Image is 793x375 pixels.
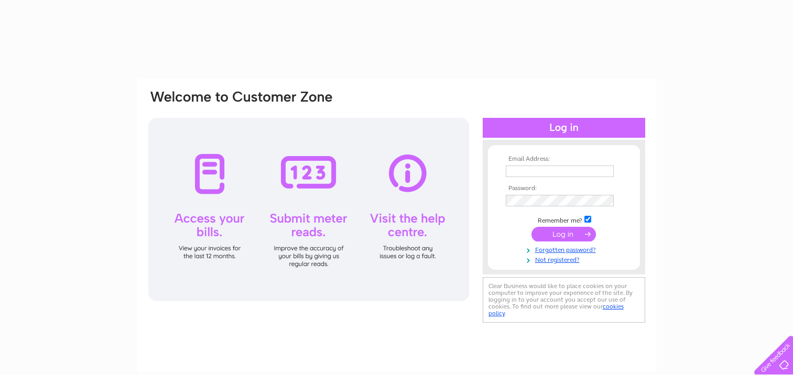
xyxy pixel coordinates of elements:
[503,156,625,163] th: Email Address:
[506,254,625,264] a: Not registered?
[531,227,596,241] input: Submit
[483,277,645,323] div: Clear Business would like to place cookies on your computer to improve your experience of the sit...
[488,303,624,317] a: cookies policy
[503,185,625,192] th: Password:
[506,244,625,254] a: Forgotten password?
[503,214,625,225] td: Remember me?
